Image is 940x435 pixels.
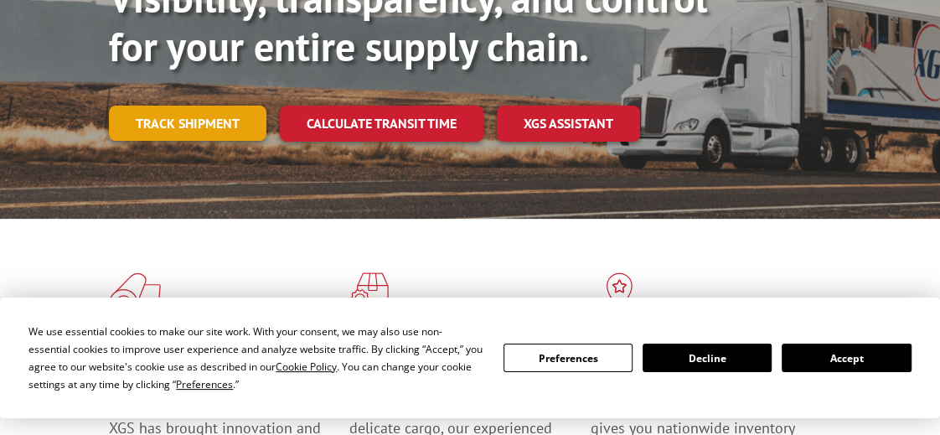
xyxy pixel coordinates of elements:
img: xgs-icon-flagship-distribution-model-red [591,272,648,316]
button: Decline [643,344,772,372]
button: Preferences [504,344,633,372]
a: XGS ASSISTANT [497,106,640,142]
img: xgs-icon-focused-on-flooring-red [349,272,389,316]
img: xgs-icon-total-supply-chain-intelligence-red [109,272,161,316]
a: Calculate transit time [280,106,483,142]
span: Cookie Policy [276,360,337,374]
button: Accept [782,344,911,372]
span: Preferences [176,377,233,391]
a: Track shipment [109,106,266,141]
div: We use essential cookies to make our site work. With your consent, we may also use non-essential ... [28,323,483,393]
